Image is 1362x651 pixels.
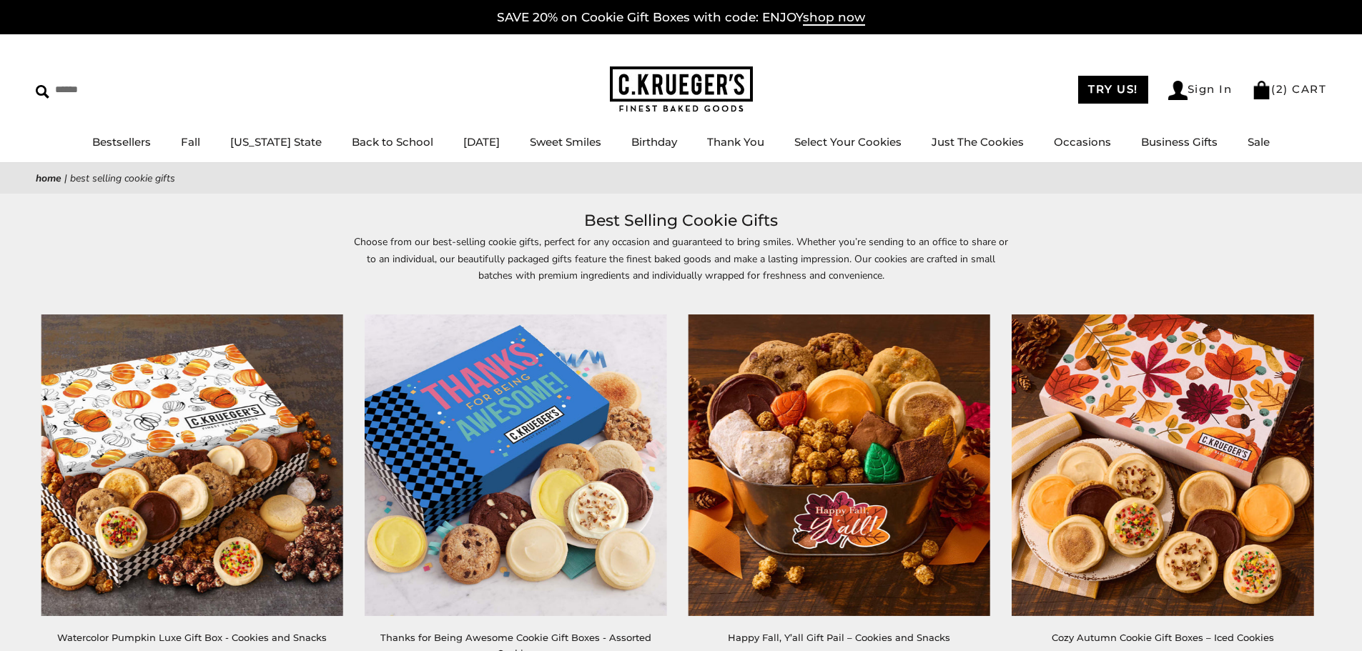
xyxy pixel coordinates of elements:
a: Home [36,172,61,185]
span: 2 [1276,82,1284,96]
a: Cozy Autumn Cookie Gift Boxes – Iced Cookies [1052,632,1274,643]
img: Account [1168,81,1188,100]
a: Birthday [631,135,677,149]
img: Happy Fall, Y’all Gift Pail – Cookies and Snacks [689,314,990,616]
a: Back to School [352,135,433,149]
img: Bag [1252,81,1271,99]
a: [US_STATE] State [230,135,322,149]
span: | [64,172,67,185]
span: Best Selling Cookie Gifts [70,172,175,185]
nav: breadcrumbs [36,170,1326,187]
img: Watercolor Pumpkin Luxe Gift Box - Cookies and Snacks [41,314,343,616]
a: Watercolor Pumpkin Luxe Gift Box - Cookies and Snacks [57,632,327,643]
a: (2) CART [1252,82,1326,96]
img: Thanks for Being Awesome Cookie Gift Boxes - Assorted Cookies [365,314,666,616]
a: Sign In [1168,81,1233,100]
img: Cozy Autumn Cookie Gift Boxes – Iced Cookies [1012,314,1313,616]
a: Fall [181,135,200,149]
p: Choose from our best-selling cookie gifts, perfect for any occasion and guaranteed to bring smile... [352,234,1010,299]
span: shop now [803,10,865,26]
input: Search [36,79,206,101]
a: Happy Fall, Y’all Gift Pail – Cookies and Snacks [728,632,950,643]
a: SAVE 20% on Cookie Gift Boxes with code: ENJOYshop now [497,10,865,26]
a: Bestsellers [92,135,151,149]
h1: Best Selling Cookie Gifts [57,208,1305,234]
a: Sweet Smiles [530,135,601,149]
a: [DATE] [463,135,500,149]
img: Search [36,85,49,99]
a: Occasions [1054,135,1111,149]
a: Just The Cookies [932,135,1024,149]
a: Sale [1248,135,1270,149]
a: Business Gifts [1141,135,1218,149]
a: Thank You [707,135,764,149]
a: Select Your Cookies [794,135,902,149]
img: C.KRUEGER'S [610,66,753,113]
a: TRY US! [1078,76,1148,104]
